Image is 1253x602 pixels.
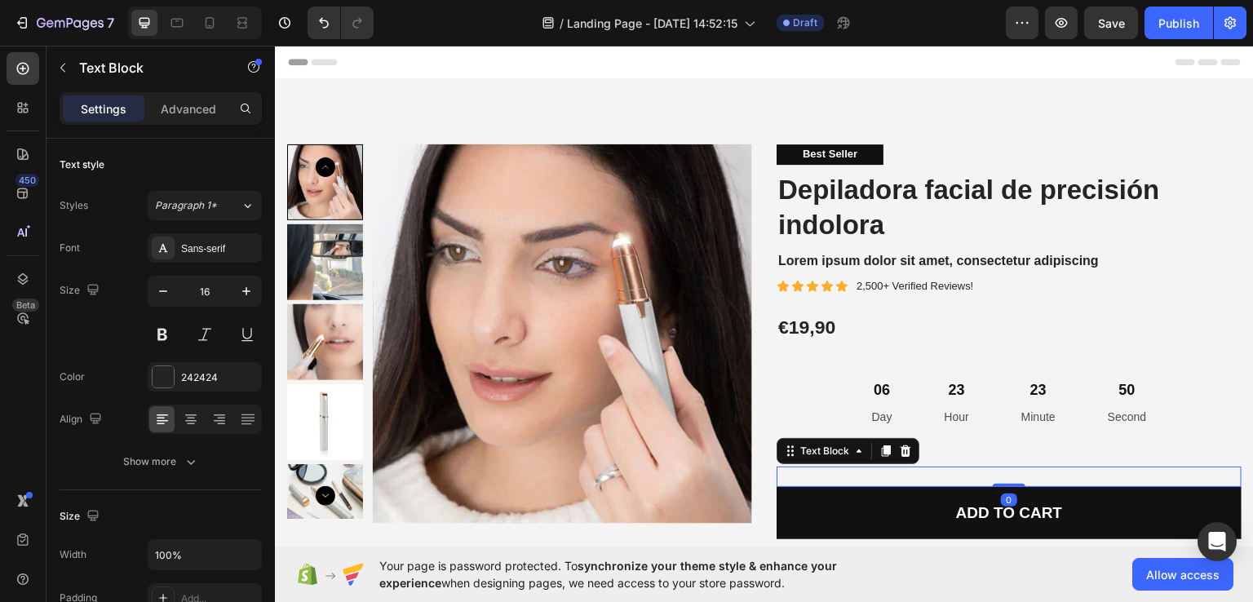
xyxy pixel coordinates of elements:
[502,421,967,441] div: Rich Text Editor. Editing area: main
[60,409,105,431] div: Align
[793,15,817,30] span: Draft
[107,13,114,33] p: 7
[155,198,217,213] span: Paragraph 1*
[670,335,694,354] div: 23
[81,100,126,117] p: Settings
[746,361,781,382] p: Minute
[1146,566,1220,583] span: Allow access
[60,547,86,562] div: Width
[726,448,742,461] div: 0
[60,370,85,384] div: Color
[148,191,262,220] button: Paragraph 1*
[123,454,199,470] div: Show more
[15,174,39,187] div: 450
[60,241,80,255] div: Font
[148,540,261,569] input: Auto
[528,102,582,116] p: Best Seller
[1098,16,1125,30] span: Save
[12,299,39,312] div: Beta
[60,198,88,213] div: Styles
[582,234,698,248] p: 2,500+ Verified Reviews!
[503,207,965,224] p: Lorem ipsum dolor sit amet, consectetur adipiscing
[181,241,258,256] div: Sans-serif
[833,361,871,382] p: Second
[597,335,618,354] div: 06
[670,361,694,382] p: Hour
[60,506,103,528] div: Size
[1084,7,1138,39] button: Save
[379,559,837,590] span: synchronize your theme style & enhance your experience
[502,441,967,494] button: Add to cart
[681,458,788,478] div: Add to cart
[379,557,901,591] span: Your page is password protected. To when designing pages, we need access to your store password.
[502,268,967,296] div: €19,90
[60,280,103,302] div: Size
[1198,522,1237,561] div: Open Intercom Messenger
[502,126,967,199] h1: Depiladora facial de precisión indolora
[560,15,564,32] span: /
[1132,558,1233,591] button: Allow access
[597,361,618,382] p: Day
[308,7,374,39] div: Undo/Redo
[275,46,1253,547] iframe: Design area
[7,7,122,39] button: 7
[181,370,258,385] div: 242424
[567,15,737,32] span: Landing Page - [DATE] 14:52:15
[1145,7,1213,39] button: Publish
[60,157,104,172] div: Text style
[1158,15,1199,32] div: Publish
[522,398,578,413] div: Text Block
[833,335,871,354] div: 50
[746,335,781,354] div: 23
[79,58,218,77] p: Text Block
[161,100,216,117] p: Advanced
[60,447,262,476] button: Show more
